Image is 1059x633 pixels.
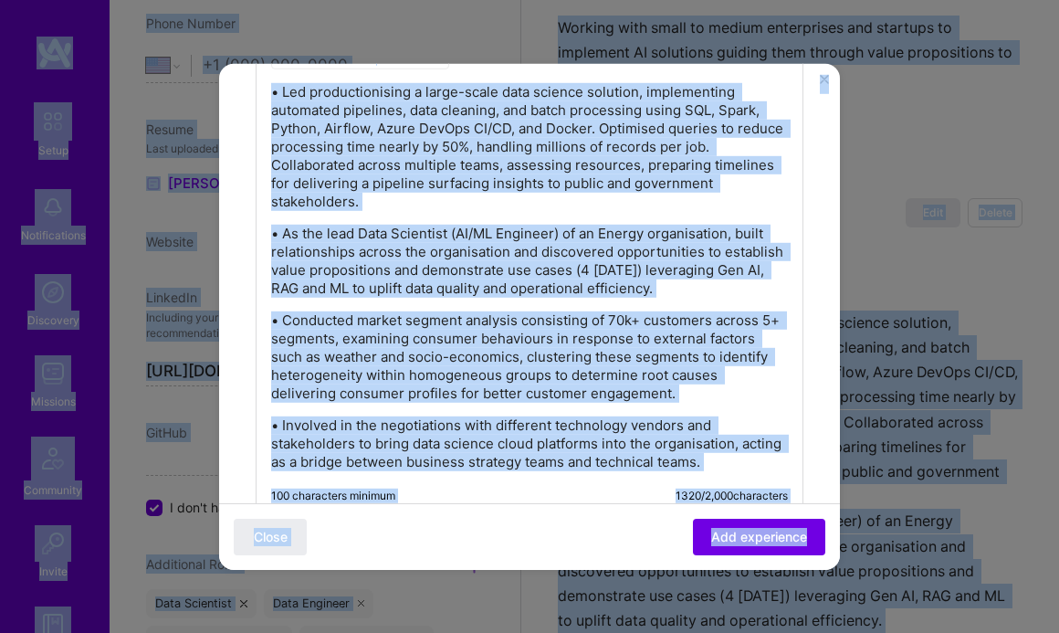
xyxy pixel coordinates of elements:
[254,528,288,546] span: Close
[271,488,395,502] div: 100 characters minimum
[271,416,788,470] p: • Involved in the negotiations with different technology vendors and stakeholders to bring data s...
[676,488,788,502] div: 1320 / 2,000 characters
[271,224,788,297] p: • As the lead Data Scientist (AI/ML Engineer) of an Energy organisation, built relationships acro...
[271,311,788,402] p: • Conducted market segment analysis consisting of 70k+ customers across 5+ segments, examining co...
[693,519,825,555] button: Add experience
[234,519,307,555] button: Close
[711,528,807,546] span: Add experience
[271,82,788,210] p: • Led productionising a large-scale data science solution, implementing automated pipelines, data...
[376,43,377,65] img: Divider
[820,74,829,93] button: Close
